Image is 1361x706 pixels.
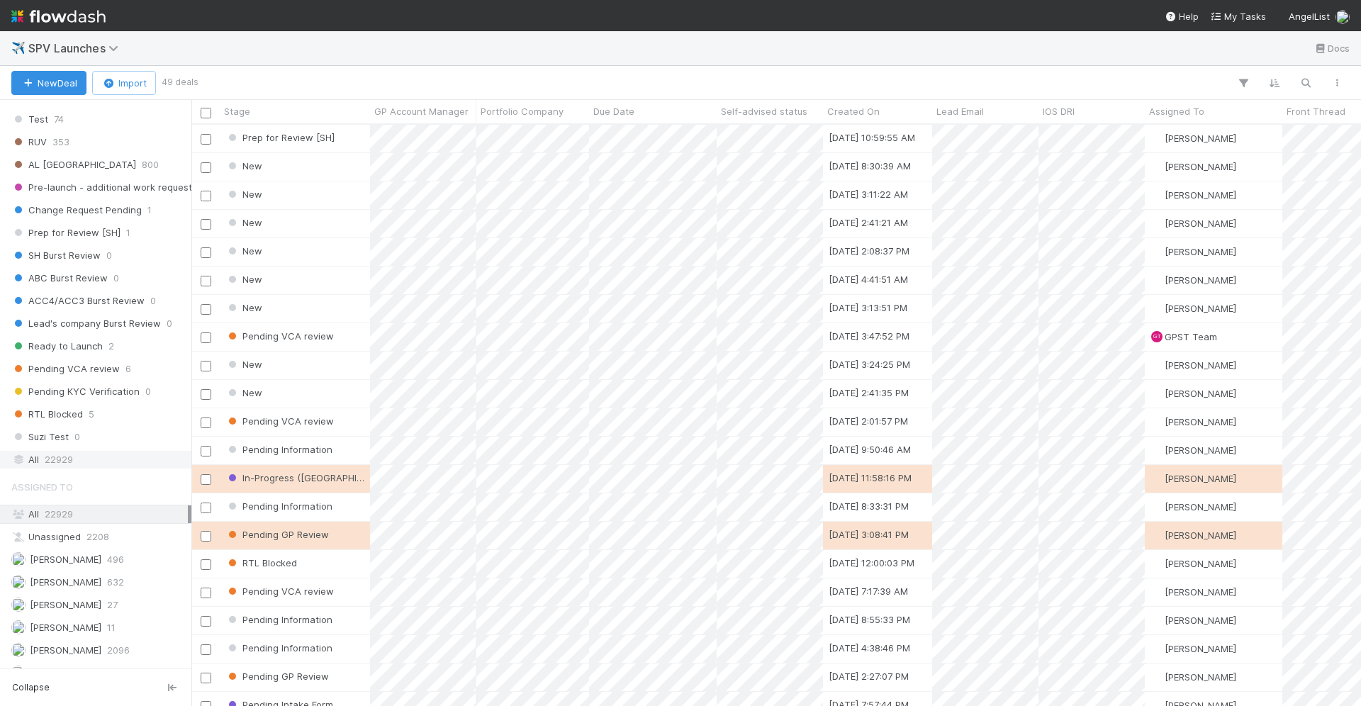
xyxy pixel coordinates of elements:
[225,244,262,258] div: New
[1153,334,1160,340] span: GT
[86,528,109,546] span: 2208
[1150,273,1236,287] div: [PERSON_NAME]
[11,552,26,566] img: avatar_a2647de5-9415-4215-9880-ea643ac47f2f.png
[11,405,83,423] span: RTL Blocked
[201,673,211,683] input: Toggle Row Selected
[225,584,334,598] div: Pending VCA review
[1165,9,1199,23] div: Help
[11,4,106,28] img: logo-inverted-e16ddd16eac7371096b0.svg
[30,644,101,656] span: [PERSON_NAME]
[1165,274,1236,286] span: [PERSON_NAME]
[125,360,131,378] span: 6
[829,641,910,655] div: [DATE] 4:38:46 PM
[11,292,145,310] span: ACC4/ACC3 Burst Review
[167,315,172,332] span: 0
[126,224,130,242] span: 1
[11,71,86,95] button: NewDeal
[225,527,329,542] div: Pending GP Review
[1150,613,1236,627] div: [PERSON_NAME]
[225,217,262,228] span: New
[1165,189,1236,201] span: [PERSON_NAME]
[829,442,911,456] div: [DATE] 9:50:46 AM
[150,292,156,310] span: 0
[1165,473,1236,484] span: [PERSON_NAME]
[201,191,211,201] input: Toggle Row Selected
[829,130,915,145] div: [DATE] 10:59:55 AM
[829,159,911,173] div: [DATE] 8:30:39 AM
[1210,9,1266,23] a: My Tasks
[201,332,211,343] input: Toggle Row Selected
[1151,416,1163,427] img: avatar_d2b43477-63dc-4e62-be5b-6fdd450c05a1.png
[1151,501,1163,512] img: avatar_aa70801e-8de5-4477-ab9d-eb7c67de69c1.png
[11,247,101,264] span: SH Burst Review
[1165,303,1236,314] span: [PERSON_NAME]
[74,428,80,446] span: 0
[1165,416,1236,427] span: [PERSON_NAME]
[11,156,136,174] span: AL [GEOGRAPHIC_DATA]
[106,247,112,264] span: 0
[201,644,211,655] input: Toggle Row Selected
[829,187,908,201] div: [DATE] 3:11:22 AM
[225,274,262,285] span: New
[1165,501,1236,512] span: [PERSON_NAME]
[225,642,332,654] span: Pending Information
[92,71,156,95] button: Import
[1043,104,1075,118] span: IOS DRI
[936,104,984,118] span: Lead Email
[107,641,130,659] span: 2096
[201,361,211,371] input: Toggle Row Selected
[11,42,26,54] span: ✈️
[30,622,101,633] span: [PERSON_NAME]
[11,111,48,128] span: Test
[30,576,101,588] span: [PERSON_NAME]
[225,471,370,485] div: In-Progress ([GEOGRAPHIC_DATA])
[1165,133,1236,144] span: [PERSON_NAME]
[225,357,262,371] div: New
[1151,303,1163,314] img: avatar_b0da76e8-8e9d-47e0-9b3e-1b93abf6f697.png
[829,471,912,485] div: [DATE] 11:58:16 PM
[11,473,73,501] span: Assigned To
[225,387,262,398] span: New
[11,224,121,242] span: Prep for Review [SH]
[1150,500,1236,514] div: [PERSON_NAME]
[1165,388,1236,399] span: [PERSON_NAME]
[28,41,125,55] span: SPV Launches
[1151,671,1163,683] img: avatar_6daca87a-2c2e-4848-8ddb-62067031c24f.png
[11,269,108,287] span: ABC Burst Review
[11,643,26,657] img: avatar_b18de8e2-1483-4e81-aa60-0a3d21592880.png
[1150,159,1236,174] div: [PERSON_NAME]
[1150,471,1236,486] div: [PERSON_NAME]
[30,667,101,678] span: [PERSON_NAME]
[225,272,262,286] div: New
[11,337,103,355] span: Ready to Launch
[108,337,114,355] span: 2
[201,418,211,428] input: Toggle Row Selected
[201,389,211,400] input: Toggle Row Selected
[225,612,332,627] div: Pending Information
[225,556,297,570] div: RTL Blocked
[225,414,334,428] div: Pending VCA review
[201,588,211,598] input: Toggle Row Selected
[89,405,94,423] span: 5
[1150,301,1236,315] div: [PERSON_NAME]
[225,557,297,568] span: RTL Blocked
[107,551,124,568] span: 496
[1150,386,1236,400] div: [PERSON_NAME]
[52,133,69,151] span: 353
[1165,218,1236,229] span: [PERSON_NAME]
[1150,670,1236,684] div: [PERSON_NAME]
[11,428,69,446] span: Suzi Test
[829,669,909,683] div: [DATE] 2:27:07 PM
[225,302,262,313] span: New
[11,598,26,612] img: avatar_12dd09bb-393f-4edb-90ff-b12147216d3f.png
[827,104,880,118] span: Created On
[1165,586,1236,598] span: [PERSON_NAME]
[225,215,262,230] div: New
[225,330,334,342] span: Pending VCA review
[1151,444,1163,456] img: avatar_b18de8e2-1483-4e81-aa60-0a3d21592880.png
[1151,615,1163,626] img: avatar_b0da76e8-8e9d-47e0-9b3e-1b93abf6f697.png
[201,219,211,230] input: Toggle Row Selected
[11,383,140,400] span: Pending KYC Verification
[1151,359,1163,371] img: avatar_b18de8e2-1483-4e81-aa60-0a3d21592880.png
[201,108,211,118] input: Toggle All Rows Selected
